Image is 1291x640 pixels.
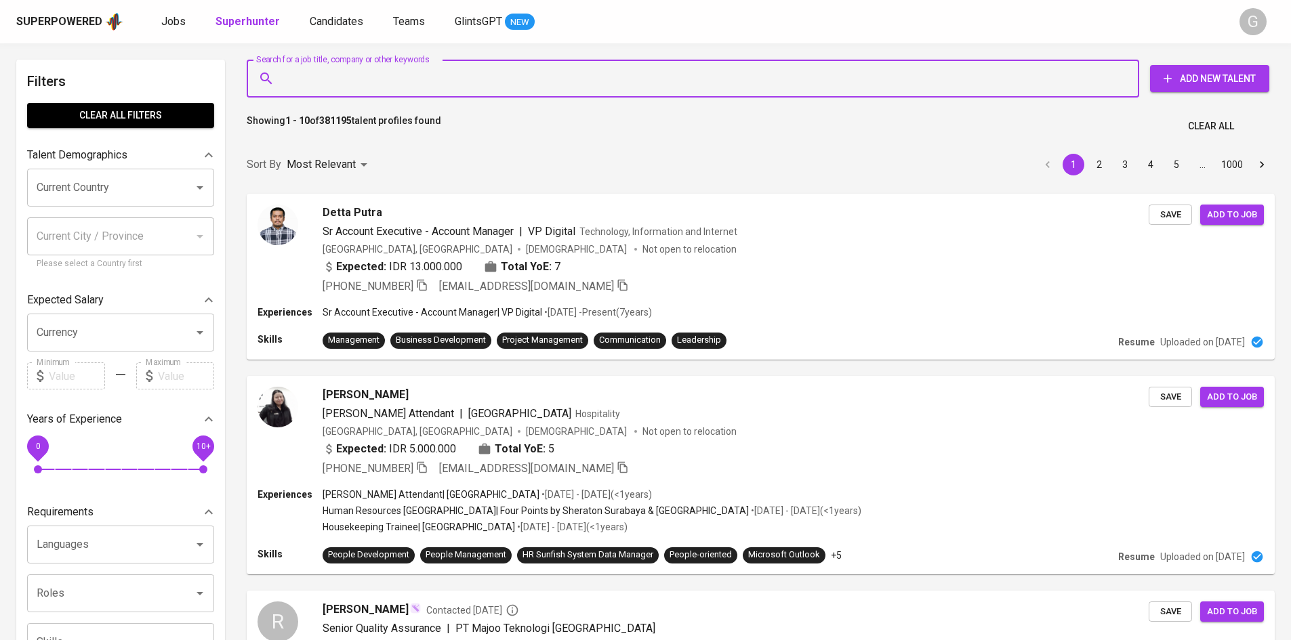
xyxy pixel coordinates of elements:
[455,14,535,30] a: GlintsGPT NEW
[1118,335,1155,349] p: Resume
[16,14,102,30] div: Superpowered
[336,259,386,275] b: Expected:
[258,305,323,319] p: Experiences
[323,259,462,275] div: IDR 13.000.000
[323,305,542,319] p: Sr Account Executive - Account Manager | VP Digital
[1149,601,1192,622] button: Save
[1239,8,1267,35] div: G
[1118,550,1155,563] p: Resume
[1207,389,1257,405] span: Add to job
[27,70,214,92] h6: Filters
[502,334,583,347] div: Project Management
[554,259,560,275] span: 7
[1160,335,1245,349] p: Uploaded on [DATE]
[336,441,386,457] b: Expected:
[216,15,280,28] b: Superhunter
[247,194,1275,360] a: Detta PutraSr Account Executive - Account Manager|VP DigitalTechnology, Information and Internet[...
[439,280,614,293] span: [EMAIL_ADDRESS][DOMAIN_NAME]
[216,14,283,30] a: Superhunter
[642,425,737,438] p: Not open to relocation
[575,408,620,419] span: Hospitality
[495,441,546,457] b: Total YoE:
[323,225,514,238] span: Sr Account Executive - Account Manager
[1191,158,1213,171] div: …
[323,280,413,293] span: [PHONE_NUMBER]
[49,362,105,389] input: Value
[287,156,356,173] p: Most Relevant
[548,441,554,457] span: 5
[247,156,281,173] p: Sort By
[1166,154,1187,175] button: Go to page 5
[38,107,203,124] span: Clear All filters
[1155,207,1185,223] span: Save
[27,411,122,427] p: Years of Experience
[323,425,512,438] div: [GEOGRAPHIC_DATA], [GEOGRAPHIC_DATA]
[258,205,298,245] img: 6fdaf2b14137dfa2e1c28b82de1372ed.jpg
[258,488,323,501] p: Experiences
[1088,154,1110,175] button: Go to page 2
[455,15,502,28] span: GlintsGPT
[258,547,323,561] p: Skills
[447,620,450,637] span: |
[459,406,463,422] span: |
[1200,387,1264,408] button: Add to job
[1160,550,1245,563] p: Uploaded on [DATE]
[35,442,40,451] span: 0
[323,601,409,618] span: [PERSON_NAME]
[1183,114,1239,139] button: Clear All
[323,462,413,475] span: [PHONE_NUMBER]
[1251,154,1273,175] button: Go to next page
[310,14,366,30] a: Candidates
[323,622,441,635] span: Senior Quality Assurance
[579,226,737,237] span: Technology, Information and Internet
[506,603,519,617] svg: By Batam recruiter
[27,292,104,308] p: Expected Salary
[1207,207,1257,223] span: Add to job
[539,488,652,501] p: • [DATE] - [DATE] ( <1 years )
[526,242,629,256] span: [DEMOGRAPHIC_DATA]
[393,15,425,28] span: Teams
[831,549,842,562] p: +5
[1114,154,1136,175] button: Go to page 3
[519,223,522,240] span: |
[1161,70,1258,87] span: Add New Talent
[27,147,127,163] p: Talent Demographics
[393,14,428,30] a: Teams
[749,504,861,517] p: • [DATE] - [DATE] ( <1 years )
[105,12,123,32] img: app logo
[1200,601,1264,622] button: Add to job
[1149,387,1192,408] button: Save
[27,498,214,526] div: Requirements
[16,12,123,32] a: Superpoweredapp logo
[515,520,628,534] p: • [DATE] - [DATE] ( <1 years )
[247,114,441,139] p: Showing of talent profiles found
[285,115,310,126] b: 1 - 10
[27,142,214,169] div: Talent Demographics
[190,535,209,554] button: Open
[426,549,506,561] div: People Management
[1200,205,1264,226] button: Add to job
[1188,118,1234,135] span: Clear All
[27,103,214,128] button: Clear All filters
[599,334,661,347] div: Communication
[247,376,1275,574] a: [PERSON_NAME][PERSON_NAME] Attendant|[GEOGRAPHIC_DATA]Hospitality[GEOGRAPHIC_DATA], [GEOGRAPHIC_D...
[323,407,454,420] span: [PERSON_NAME] Attendant
[1207,604,1257,620] span: Add to job
[196,442,210,451] span: 10+
[328,549,409,561] div: People Development
[328,334,380,347] div: Management
[323,488,539,501] p: [PERSON_NAME] Attendant | [GEOGRAPHIC_DATA]
[1155,604,1185,620] span: Save
[37,257,205,271] p: Please select a Country first
[1150,65,1269,92] button: Add New Talent
[439,462,614,475] span: [EMAIL_ADDRESS][DOMAIN_NAME]
[410,603,421,614] img: magic_wand.svg
[1149,205,1192,226] button: Save
[642,242,737,256] p: Not open to relocation
[323,441,456,457] div: IDR 5.000.000
[27,286,214,314] div: Expected Salary
[323,520,515,534] p: Housekeeping Trainee | [GEOGRAPHIC_DATA]
[323,387,409,403] span: [PERSON_NAME]
[1063,154,1084,175] button: page 1
[323,242,512,256] div: [GEOGRAPHIC_DATA], [GEOGRAPHIC_DATA]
